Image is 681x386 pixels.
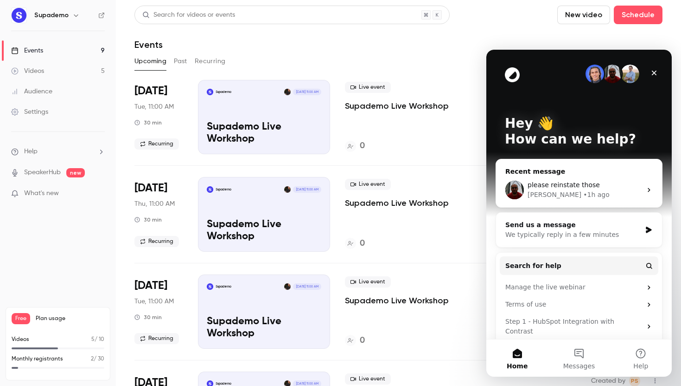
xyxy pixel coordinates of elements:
span: [DATE] 11:00 AM [293,89,321,95]
div: Search for videos or events [142,10,235,20]
span: [DATE] [134,84,167,98]
iframe: Intercom live chat [486,50,672,377]
img: Supademo Live Workshop [207,283,213,290]
span: [DATE] [134,181,167,196]
span: What's new [24,189,59,198]
p: Monthly registrants [12,355,63,363]
span: new [66,168,85,177]
span: 2 [91,356,94,362]
h6: Supademo [34,11,69,20]
a: Supademo Live Workshop [345,100,449,111]
span: Live event [345,179,391,190]
p: Supademo [216,381,231,386]
span: [DATE] 11:00 AM [293,283,321,290]
a: SpeakerHub [24,168,61,177]
span: Live event [345,276,391,288]
li: help-dropdown-opener [11,147,105,157]
button: Past [174,54,187,69]
span: Tue, 11:00 AM [134,297,174,306]
img: Paulina Staszuk [284,89,291,95]
span: Recurring [134,236,179,247]
span: Recurring [134,333,179,344]
img: Paulina Staszuk [284,186,291,193]
a: 0 [345,140,365,152]
h1: Events [134,39,163,50]
span: 5 [91,337,95,342]
span: Tue, 11:00 AM [134,102,174,111]
div: Audience [11,87,52,96]
p: Videos [12,335,29,344]
span: Free [12,313,30,324]
h4: 0 [360,140,365,152]
div: Oct 28 Tue, 11:00 AM (America/Toronto) [134,275,183,349]
img: Supademo Live Workshop [207,186,213,193]
div: Events [11,46,43,55]
p: Supademo [216,284,231,289]
div: Videos [11,66,44,76]
p: / 30 [91,355,104,363]
a: Supademo Live WorkshopSupademoPaulina Staszuk[DATE] 11:00 AMSupademo Live Workshop [198,177,330,251]
button: Upcoming [134,54,166,69]
button: Recurring [195,54,226,69]
div: Settings [11,107,48,117]
a: 0 [345,334,365,347]
img: Paulina Staszuk [284,283,291,290]
a: Supademo Live Workshop [345,295,449,306]
h4: 0 [360,237,365,250]
p: / 10 [91,335,104,344]
span: Thu, 11:00 AM [134,199,175,209]
span: Live event [345,373,391,385]
span: Help [24,147,38,157]
iframe: Noticeable Trigger [94,190,105,198]
div: Oct 23 Thu, 11:00 AM (America/Toronto) [134,177,183,251]
span: Live event [345,82,391,93]
p: Supademo Live Workshop [207,316,321,340]
span: [DATE] 11:00 AM [293,186,321,193]
span: Plan usage [36,315,104,322]
button: New video [557,6,610,24]
div: 30 min [134,119,162,126]
div: 30 min [134,216,162,223]
a: Supademo Live Workshop [345,197,449,209]
h4: 0 [360,334,365,347]
p: Supademo [216,90,231,94]
img: Supademo [12,8,26,23]
div: 30 min [134,314,162,321]
img: Supademo Live Workshop [207,89,213,95]
p: Supademo Live Workshop [207,219,321,243]
p: Supademo [216,187,231,192]
span: [DATE] [134,278,167,293]
p: Supademo Live Workshop [207,121,321,145]
a: 0 [345,237,365,250]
